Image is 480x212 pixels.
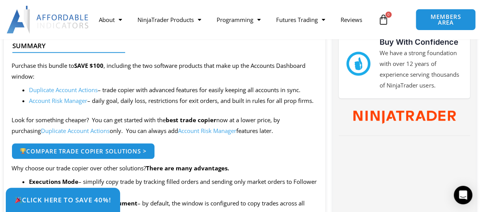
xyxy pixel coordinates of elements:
[12,163,317,174] p: Why choose our trade copier over other solutions?
[130,11,209,29] a: NinjaTrader Products
[12,143,155,159] a: 🏆Compare Trade Copier Solutions >
[146,164,229,172] strong: There are many advantages.
[366,8,400,31] a: 0
[12,42,310,50] h4: Summary
[380,48,462,91] p: We have a strong foundation with over 12 years of experience serving thousands of NinjaTrader users.
[166,116,216,124] strong: best trade copier
[424,14,468,25] span: MEMBERS AREA
[268,11,333,29] a: Futures Trading
[29,97,87,104] a: Account Risk Manager
[7,6,90,34] img: LogoAI | Affordable Indicators – NinjaTrader
[41,127,110,135] a: Duplicate Account Actions
[416,9,476,30] a: MEMBERS AREA
[12,61,317,82] p: Purchase this bundle to , including the two software products that make up the Accounts Dashboard...
[209,11,268,29] a: Programming
[178,127,236,135] a: Account Risk Manager
[6,188,120,212] a: 🎉Click Here to save 40%!
[385,12,392,18] span: 0
[91,11,374,29] nav: Menu
[29,86,98,94] a: Duplicate Account Actions
[29,96,317,106] li: – daily goal, daily loss, restrictions for exit orders, and built in rules for all prop firms.
[353,111,456,123] img: NinjaTrader Wordmark color RGB | Affordable Indicators – NinjaTrader
[15,197,111,203] span: Click Here to save 40%!
[29,178,78,185] strong: Executions Mode
[333,11,370,29] a: Reviews
[20,148,26,154] img: 🏆
[20,148,147,154] span: Compare Trade Copier Solutions >
[12,115,317,136] p: Look for something cheaper? You can get started with the now at a lower price, by purchasing only...
[454,186,472,204] div: Open Intercom Messenger
[74,62,103,69] strong: SAVE $100
[346,52,370,76] img: mark thumbs good 43913 | Affordable Indicators – NinjaTrader
[29,85,317,96] li: – trade copier with advanced features for easily keeping all accounts in sync.
[380,36,462,48] h3: Buy With Confidence
[15,197,22,203] img: 🎉
[29,177,317,198] li: – simplify copy trade by tracking filled orders and sending only market orders to Follower accounts.
[91,11,130,29] a: About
